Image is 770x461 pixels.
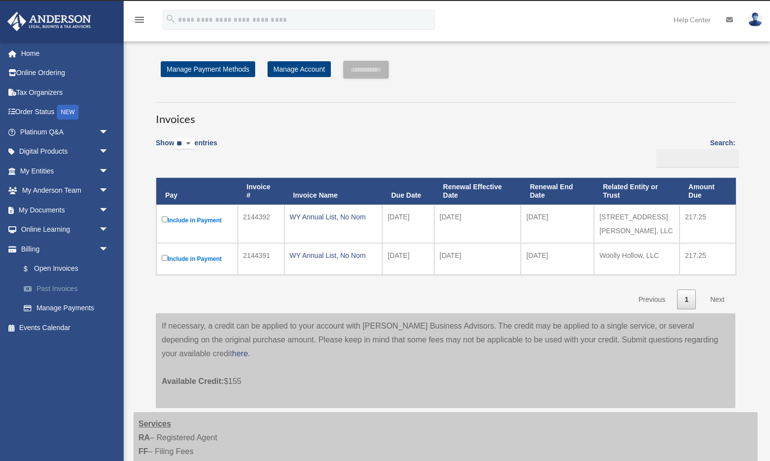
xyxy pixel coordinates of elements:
[99,142,119,162] span: arrow_drop_down
[290,249,377,262] div: WY Annual List, No Nom
[156,313,735,408] div: If necessary, a credit can be applied to your account with [PERSON_NAME] Business Advisors. The c...
[679,205,736,243] td: 217.25
[162,216,168,222] input: Include in Payment
[594,178,679,205] th: Related Entity or Trust: activate to sort column ascending
[7,181,124,201] a: My Anderson Teamarrow_drop_down
[162,214,232,226] label: Include in Payment
[161,61,255,77] a: Manage Payment Methods
[99,220,119,240] span: arrow_drop_down
[99,200,119,220] span: arrow_drop_down
[238,205,284,243] td: 2144392
[174,138,194,150] select: Showentries
[521,205,594,243] td: [DATE]
[165,13,176,24] i: search
[703,290,732,310] a: Next
[14,298,124,318] a: Manage Payments
[99,122,119,142] span: arrow_drop_down
[138,433,150,442] strong: RA
[434,243,521,275] td: [DATE]
[162,253,232,265] label: Include in Payment
[162,255,168,261] input: Include in Payment
[7,220,124,240] a: Online Learningarrow_drop_down
[156,102,735,127] h3: Invoices
[631,290,673,310] a: Previous
[14,279,124,298] a: Past Invoices
[156,137,217,160] label: Show entries
[162,361,729,388] p: $155
[284,178,382,205] th: Invoice Name: activate to sort column ascending
[7,63,124,83] a: Online Ordering
[653,137,735,168] label: Search:
[434,205,521,243] td: [DATE]
[134,17,145,26] a: menu
[162,377,224,385] span: Available Credit:
[99,161,119,181] span: arrow_drop_down
[656,149,739,168] input: Search:
[99,181,119,201] span: arrow_drop_down
[57,105,79,120] div: NEW
[7,200,124,220] a: My Documentsarrow_drop_down
[290,210,377,224] div: WY Annual List, No Nom
[268,61,331,77] a: Manage Account
[4,12,94,31] img: Anderson Advisors Platinum Portal
[138,419,171,428] strong: Services
[99,239,119,259] span: arrow_drop_down
[748,12,763,27] img: User Pic
[7,43,124,63] a: Home
[156,178,238,205] th: Pay: activate to sort column descending
[594,243,679,275] td: Woolly Hollow, LLC
[434,178,521,205] th: Renewal Effective Date: activate to sort column ascending
[29,263,34,275] span: $
[138,447,148,456] strong: FF
[238,178,284,205] th: Invoice #: activate to sort column ascending
[382,205,434,243] td: [DATE]
[238,243,284,275] td: 2144391
[7,83,124,102] a: Tax Organizers
[382,178,434,205] th: Due Date: activate to sort column ascending
[232,349,250,358] a: here.
[594,205,679,243] td: [STREET_ADDRESS][PERSON_NAME], LLC
[7,318,124,337] a: Events Calendar
[382,243,434,275] td: [DATE]
[7,102,124,123] a: Order StatusNEW
[677,290,696,310] a: 1
[679,243,736,275] td: 217.25
[7,142,124,162] a: Digital Productsarrow_drop_down
[7,122,124,142] a: Platinum Q&Aarrow_drop_down
[14,259,119,279] a: $Open Invoices
[134,14,145,26] i: menu
[7,161,124,181] a: My Entitiesarrow_drop_down
[7,239,124,259] a: Billingarrow_drop_down
[521,178,594,205] th: Renewal End Date: activate to sort column ascending
[679,178,736,205] th: Amount Due: activate to sort column ascending
[521,243,594,275] td: [DATE]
